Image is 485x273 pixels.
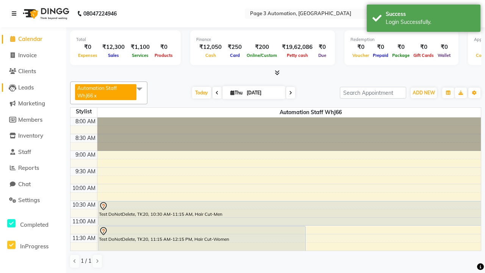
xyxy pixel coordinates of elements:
div: Test DoNotDelete, TK20, 11:15 AM-12:15 PM, Hair Cut-Women [99,226,306,259]
div: 9:00 AM [74,151,97,159]
div: ₹1,100 [128,43,153,52]
div: ₹0 [436,43,452,52]
span: Expenses [76,53,99,58]
div: Finance [196,36,329,43]
span: Invoice [18,52,37,59]
button: ADD NEW [411,88,437,98]
span: Wallet [436,53,452,58]
div: ₹250 [225,43,245,52]
span: Due [316,53,328,58]
span: Cash [203,53,218,58]
div: ₹0 [371,43,390,52]
span: Clients [18,67,36,75]
div: ₹0 [350,43,371,52]
div: Login Successfully. [386,18,475,26]
div: 10:00 AM [71,184,97,192]
span: Package [390,53,411,58]
div: 8:30 AM [74,134,97,142]
div: Success [386,10,475,18]
div: 8:00 AM [74,118,97,126]
div: Total [76,36,175,43]
span: Inventory [18,132,43,139]
span: Calendar [18,35,42,42]
span: Today [192,87,211,99]
a: Clients [2,67,64,76]
a: Settings [2,196,64,205]
div: 11:30 AM [71,234,97,242]
span: Services [130,53,150,58]
div: 11:00 AM [71,218,97,226]
span: Gift Cards [411,53,436,58]
a: Invoice [2,51,64,60]
input: Search Appointment [340,87,406,99]
span: Products [153,53,175,58]
div: ₹200 [245,43,279,52]
span: Members [18,116,42,123]
a: Staff [2,148,64,157]
div: Redemption [350,36,452,43]
span: Staff [18,148,31,155]
div: Stylist [70,108,97,116]
b: 08047224946 [83,3,117,24]
a: Inventory [2,132,64,140]
span: Completed [20,221,48,228]
a: Chat [2,180,64,189]
div: 9:30 AM [74,168,97,176]
span: Leads [18,84,34,91]
a: Marketing [2,99,64,108]
span: Settings [18,196,40,204]
div: 10:30 AM [71,201,97,209]
span: Online/Custom [245,53,279,58]
span: Reports [18,164,39,171]
a: Calendar [2,35,64,44]
a: Members [2,116,64,124]
span: Automation Staff WhJ66 [77,85,117,99]
span: InProgress [20,243,48,250]
img: logo [19,3,71,24]
span: Marketing [18,100,45,107]
div: ₹12,300 [99,43,128,52]
div: ₹19,62,086 [279,43,316,52]
div: ₹0 [411,43,436,52]
span: Petty cash [285,53,310,58]
span: Chat [18,180,31,188]
span: ADD NEW [413,90,435,96]
div: ₹0 [76,43,99,52]
span: Prepaid [371,53,390,58]
span: Sales [106,53,121,58]
div: ₹12,050 [196,43,225,52]
div: ₹0 [390,43,411,52]
div: ₹0 [316,43,329,52]
span: Voucher [350,53,371,58]
a: x [93,93,97,99]
input: 2025-10-02 [244,87,282,99]
a: Reports [2,164,64,173]
span: Card [228,53,242,58]
a: Leads [2,83,64,92]
div: ₹0 [153,43,175,52]
span: 1 / 1 [81,257,91,265]
span: Thu [228,90,244,96]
